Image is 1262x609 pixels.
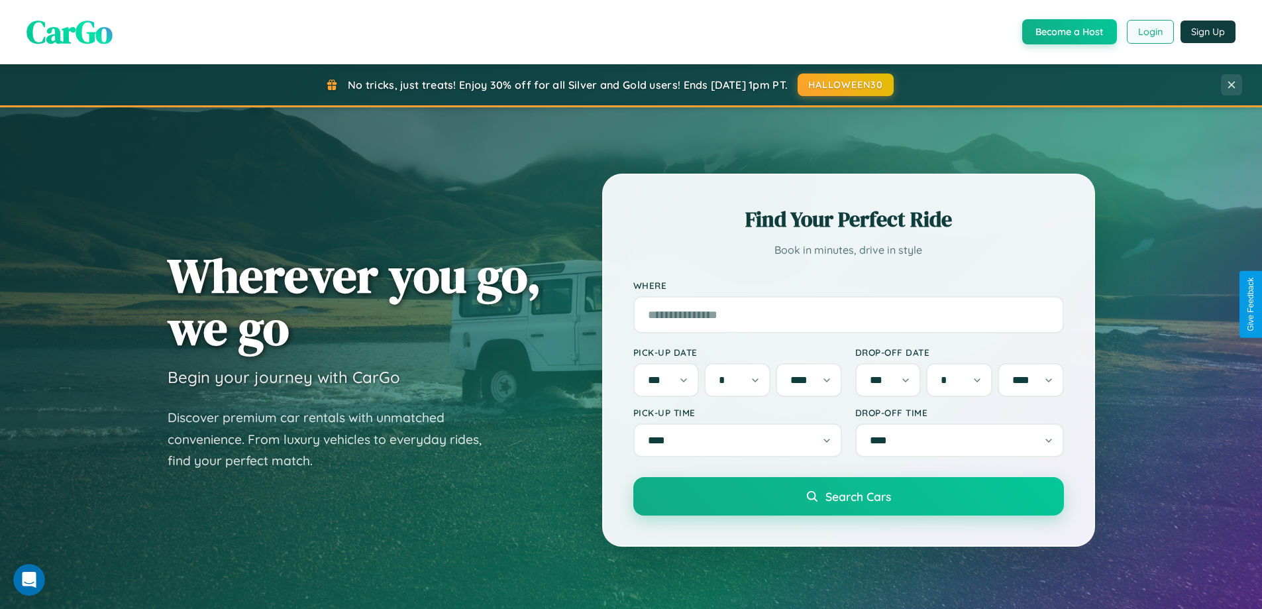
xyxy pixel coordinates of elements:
[633,205,1064,234] h2: Find Your Perfect Ride
[168,367,400,387] h3: Begin your journey with CarGo
[1127,20,1174,44] button: Login
[1022,19,1117,44] button: Become a Host
[348,78,788,91] span: No tricks, just treats! Enjoy 30% off for all Silver and Gold users! Ends [DATE] 1pm PT.
[798,74,894,96] button: HALLOWEEN30
[633,477,1064,516] button: Search Cars
[633,347,842,358] label: Pick-up Date
[1181,21,1236,43] button: Sign Up
[633,407,842,418] label: Pick-up Time
[26,10,113,54] span: CarGo
[855,347,1064,358] label: Drop-off Date
[633,241,1064,260] p: Book in minutes, drive in style
[168,249,541,354] h1: Wherever you go, we go
[1246,278,1255,331] div: Give Feedback
[633,280,1064,291] label: Where
[855,407,1064,418] label: Drop-off Time
[168,407,499,472] p: Discover premium car rentals with unmatched convenience. From luxury vehicles to everyday rides, ...
[13,564,45,596] iframe: Intercom live chat
[825,489,891,504] span: Search Cars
